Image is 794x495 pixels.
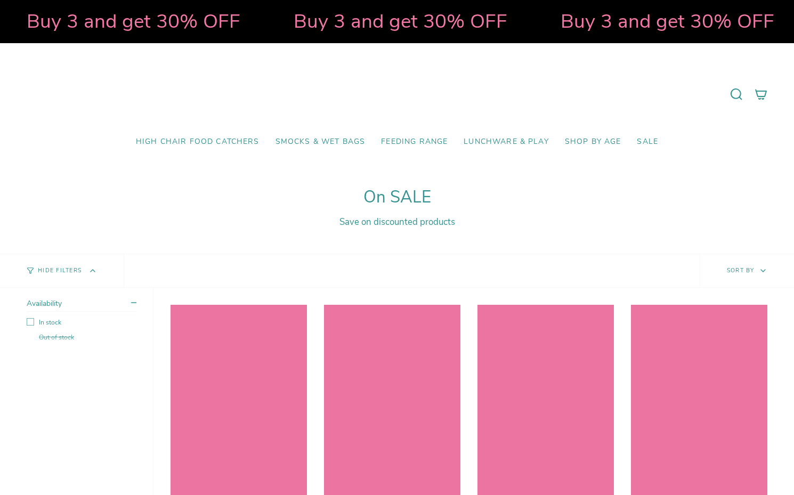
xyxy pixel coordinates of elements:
span: Shop by Age [565,137,621,147]
span: Availability [27,298,62,309]
a: Feeding Range [373,129,456,155]
h1: On SALE [27,188,767,207]
a: High Chair Food Catchers [128,129,268,155]
span: Feeding Range [381,137,448,147]
div: Save on discounted products [27,216,767,228]
a: Mumma’s Little Helpers [305,59,489,129]
strong: Buy 3 and get 30% OFF [26,8,240,35]
a: Lunchware & Play [456,129,556,155]
strong: Buy 3 and get 30% OFF [293,8,507,35]
span: SALE [637,137,658,147]
a: SALE [629,129,666,155]
a: Shop by Age [557,129,629,155]
span: Sort by [727,266,755,274]
a: Smocks & Wet Bags [268,129,374,155]
summary: Availability [27,298,136,312]
button: Sort by [700,254,794,287]
span: High Chair Food Catchers [136,137,260,147]
span: Smocks & Wet Bags [276,137,366,147]
label: In stock [27,318,136,327]
strong: Buy 3 and get 30% OFF [560,8,774,35]
span: Hide Filters [38,268,82,274]
span: Lunchware & Play [464,137,548,147]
